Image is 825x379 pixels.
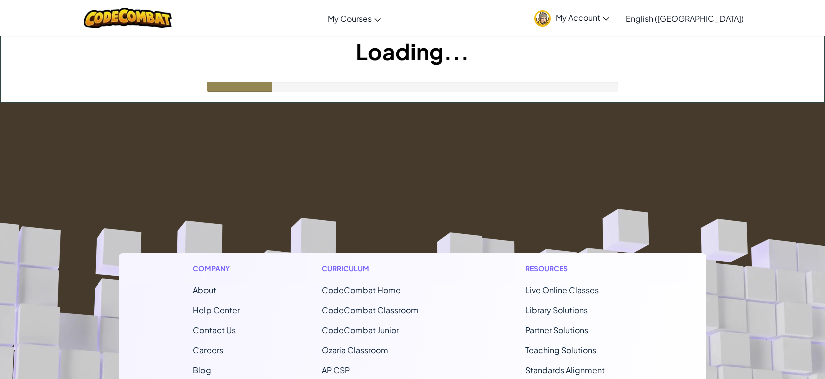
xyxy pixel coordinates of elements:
span: My Account [556,12,609,23]
span: My Courses [328,13,372,24]
a: Careers [193,345,223,355]
img: avatar [534,10,551,27]
a: CodeCombat Classroom [322,305,419,315]
a: AP CSP [322,365,350,375]
span: Contact Us [193,325,236,335]
a: English ([GEOGRAPHIC_DATA]) [621,5,749,32]
img: CodeCombat logo [84,8,172,28]
a: My Account [529,2,614,34]
a: Partner Solutions [525,325,588,335]
a: Ozaria Classroom [322,345,388,355]
h1: Resources [525,263,632,274]
a: Standards Alignment [525,365,605,375]
span: CodeCombat Home [322,285,401,295]
a: Help Center [193,305,240,315]
h1: Curriculum [322,263,443,274]
a: Blog [193,365,211,375]
a: CodeCombat Junior [322,325,399,335]
span: English ([GEOGRAPHIC_DATA]) [626,13,744,24]
h1: Loading... [1,36,824,67]
a: My Courses [323,5,386,32]
a: About [193,285,216,295]
a: Live Online Classes [525,285,599,295]
a: Teaching Solutions [525,345,596,355]
a: Library Solutions [525,305,588,315]
h1: Company [193,263,240,274]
